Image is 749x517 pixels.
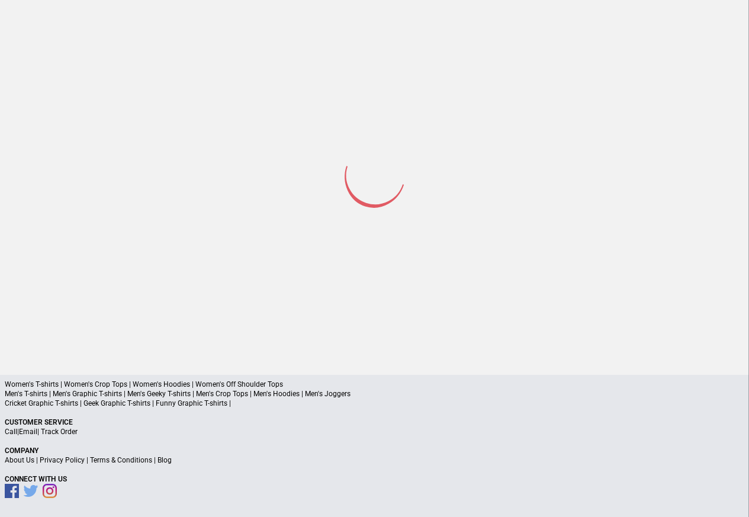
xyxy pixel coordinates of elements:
p: Connect With Us [5,474,744,484]
p: | | [5,427,744,436]
p: Women's T-shirts | Women's Crop Tops | Women's Hoodies | Women's Off Shoulder Tops [5,380,744,389]
p: Company [5,446,744,455]
a: Blog [157,456,172,464]
a: Track Order [41,428,78,436]
p: Customer Service [5,418,744,427]
a: Privacy Policy [40,456,85,464]
a: Call [5,428,17,436]
a: Email [19,428,37,436]
a: About Us [5,456,34,464]
p: Men's T-shirts | Men's Graphic T-shirts | Men's Geeky T-shirts | Men's Crop Tops | Men's Hoodies ... [5,389,744,399]
p: Cricket Graphic T-shirts | Geek Graphic T-shirts | Funny Graphic T-shirts | [5,399,744,408]
a: Terms & Conditions [90,456,152,464]
p: | | | [5,455,744,465]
